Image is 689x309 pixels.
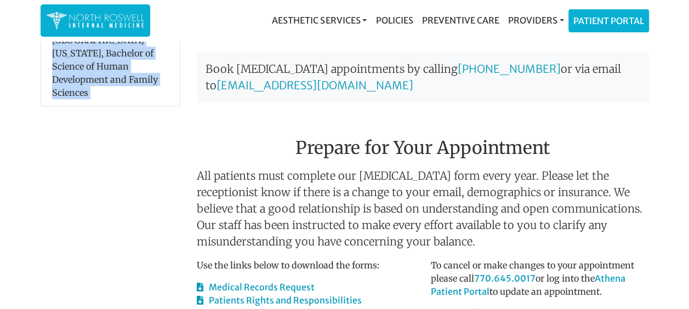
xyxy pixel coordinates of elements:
[197,52,649,102] p: Book [MEDICAL_DATA] appointments by calling or via email to
[197,111,649,163] h2: Prepare for Your Appointment
[217,78,413,92] a: [EMAIL_ADDRESS][DOMAIN_NAME]
[46,10,145,31] img: North Roswell Internal Medicine
[569,10,648,32] a: Patient Portal
[503,9,568,31] a: Providers
[371,9,417,31] a: Policies
[417,9,503,31] a: Preventive Care
[474,273,536,284] a: 770.645.0017
[431,259,649,298] p: To cancel or make changes to your appointment please call or log into the to update an appointment.
[197,168,649,250] p: All patients must complete our [MEDICAL_DATA] form every year. Please let the receptionist know i...
[41,26,180,106] li: [GEOGRAPHIC_DATA][US_STATE], Bachelor of Science of Human Development and Family Sciences
[197,295,362,306] a: Patients Rights and Responsibilities
[431,273,625,297] a: Athena Patient Portal
[197,259,415,272] p: Use the links below to download the forms:
[197,282,315,293] a: Medical Records Request
[458,62,561,76] a: [PHONE_NUMBER]
[267,9,371,31] a: Aesthetic Services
